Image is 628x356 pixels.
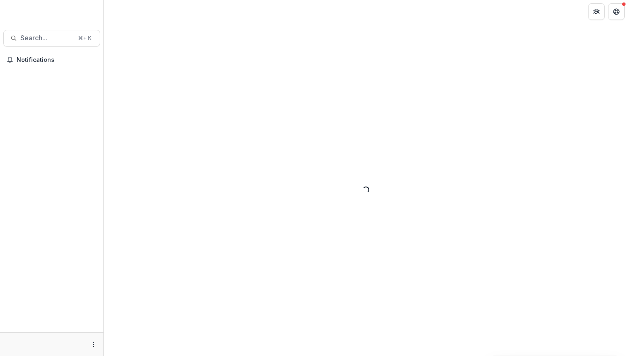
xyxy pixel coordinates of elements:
div: ⌘ + K [76,34,93,43]
button: Notifications [3,53,100,66]
button: Search... [3,30,100,47]
span: Notifications [17,56,97,64]
button: Partners [588,3,605,20]
button: Get Help [608,3,625,20]
span: Search... [20,34,73,42]
button: More [88,339,98,349]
